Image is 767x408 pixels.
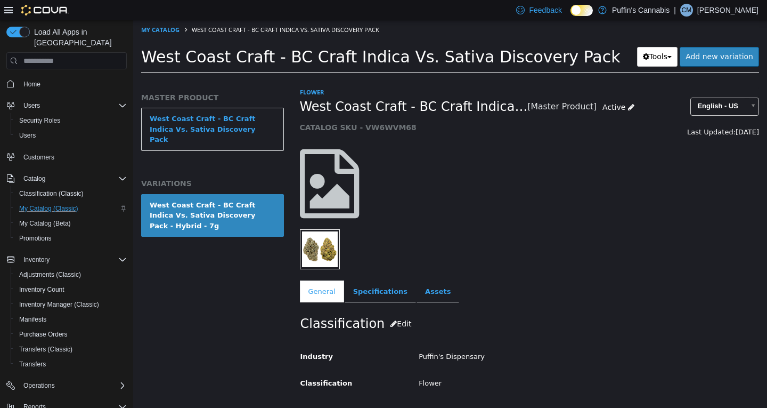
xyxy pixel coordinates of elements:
span: Classification (Classic) [15,187,127,200]
span: Security Roles [15,114,127,127]
button: Home [2,76,131,91]
button: My Catalog (Classic) [11,201,131,216]
button: My Catalog (Beta) [11,216,131,231]
button: Classification (Classic) [11,186,131,201]
span: My Catalog (Classic) [15,202,127,215]
a: Inventory Manager (Classic) [15,298,103,311]
div: West Coast Craft - BC Craft Indica Vs. Sativa Discovery Pack - Hybrid - 7g [17,180,142,211]
span: Purchase Orders [19,330,68,339]
span: Operations [19,379,127,392]
h5: CATALOG SKU - VW6WVM68 [167,102,507,112]
img: Cova [21,5,69,15]
span: Adjustments (Classic) [15,268,127,281]
button: Users [2,98,131,113]
button: Inventory [2,252,131,267]
span: Last Updated: [554,108,602,116]
p: Puffin's Cannabis [612,4,670,17]
a: English - US [557,77,626,95]
span: Home [23,80,40,89]
a: Manifests [15,313,51,326]
button: Catalog [2,171,131,186]
p: [PERSON_NAME] [697,4,758,17]
button: Catalog [19,172,50,185]
button: Transfers [11,357,131,372]
div: Flower [278,354,633,373]
button: Purchase Orders [11,327,131,342]
button: Manifests [11,312,131,327]
h5: VARIATIONS [8,158,151,168]
button: Operations [2,378,131,393]
span: Inventory Manager (Classic) [15,298,127,311]
span: Manifests [15,313,127,326]
a: Classification (Classic) [15,187,88,200]
a: Specifications [211,260,283,283]
a: Transfers [15,358,50,371]
span: West Coast Craft - BC Craft Indica Vs. Sativa Discovery Pack [8,27,487,46]
span: Users [19,131,36,140]
span: Load All Apps in [GEOGRAPHIC_DATA] [30,27,127,48]
a: Inventory Count [15,283,69,296]
span: Users [19,99,127,112]
span: Catalog [23,174,45,183]
span: Adjustments (Classic) [19,270,81,279]
span: Home [19,77,127,90]
a: Add new variation [546,27,626,46]
a: My Catalog (Classic) [15,202,83,215]
button: Inventory [19,253,54,266]
span: Transfers [19,360,46,369]
button: Users [19,99,44,112]
a: West Coast Craft - BC Craft Indica Vs. Sativa Discovery Pack [8,87,151,131]
span: Transfers (Classic) [15,343,127,356]
span: Transfers [15,358,127,371]
p: | [674,4,676,17]
span: My Catalog (Beta) [15,217,127,230]
button: Inventory Count [11,282,131,297]
span: Customers [19,150,127,164]
h5: MASTER PRODUCT [8,73,151,82]
button: Edit [251,294,284,314]
span: Transfers (Classic) [19,345,72,354]
a: Security Roles [15,114,64,127]
span: My Catalog (Classic) [19,204,78,213]
span: Classification (Classic) [19,189,84,198]
span: English - US [558,78,611,94]
span: Classification [167,359,219,367]
small: [Master Product] [395,83,464,91]
button: Customers [2,149,131,165]
input: Dark Mode [570,5,593,16]
span: Manifests [19,315,46,324]
a: Promotions [15,232,56,245]
span: Users [15,129,127,142]
span: Purchase Orders [15,328,127,341]
a: Assets [283,260,326,283]
div: Curtis Muir [680,4,693,17]
a: Home [19,78,45,91]
span: Inventory [23,255,50,264]
span: Users [23,101,40,110]
span: Inventory Count [15,283,127,296]
span: Promotions [15,232,127,245]
span: Customers [23,153,54,162]
button: Users [11,128,131,143]
a: My Catalog [8,5,46,13]
button: Security Roles [11,113,131,128]
button: Tools [504,27,545,46]
a: My Catalog (Beta) [15,217,75,230]
a: Flower [167,68,191,76]
a: Transfers (Classic) [15,343,77,356]
span: Security Roles [19,116,60,125]
span: Inventory Count [19,285,64,294]
span: Industry [167,332,200,340]
span: Inventory Manager (Classic) [19,300,99,309]
button: Inventory Manager (Classic) [11,297,131,312]
span: Inventory [19,253,127,266]
div: Puffin's Dispensary [278,327,633,346]
button: Operations [19,379,59,392]
button: Adjustments (Classic) [11,267,131,282]
span: Promotions [19,234,52,243]
a: Customers [19,151,59,164]
a: Users [15,129,40,142]
span: Catalog [19,172,127,185]
span: My Catalog (Beta) [19,219,71,228]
